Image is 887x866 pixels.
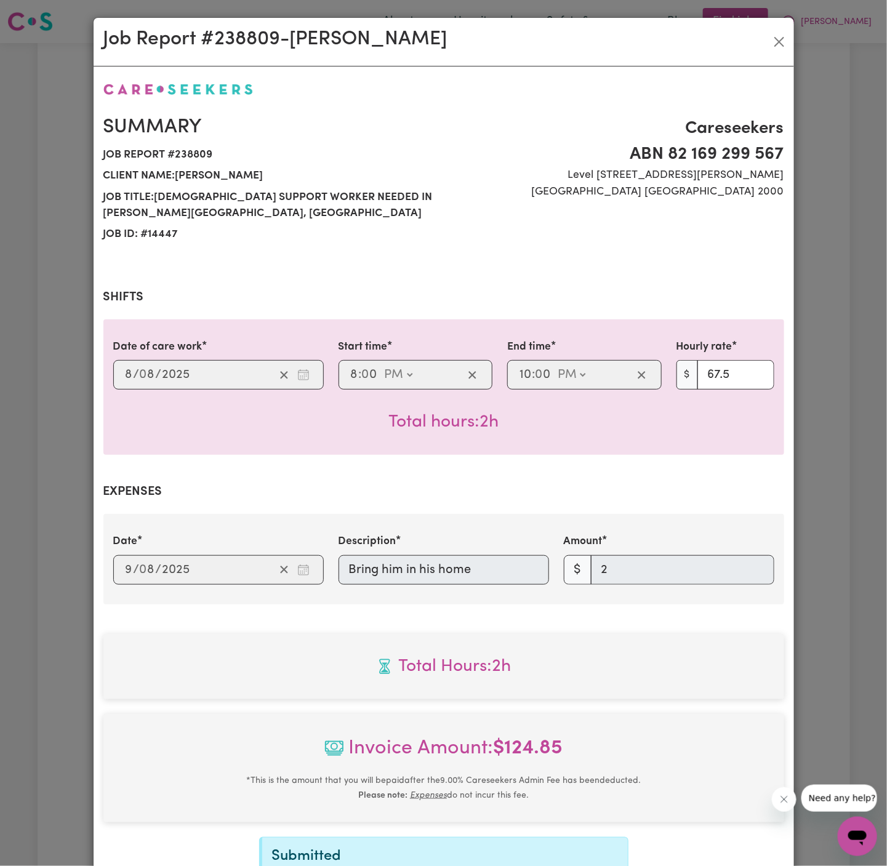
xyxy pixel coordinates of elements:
[410,791,447,800] u: Expenses
[162,561,191,579] input: ----
[564,534,603,550] label: Amount
[113,734,774,773] span: Invoice Amount:
[156,563,162,577] span: /
[564,555,592,585] span: $
[294,366,313,384] button: Enter the date of care work
[676,339,732,355] label: Hourly rate
[246,776,641,800] small: This is the amount that you will be paid after the 9.00 % Careseekers Admin Fee has been deducted...
[275,561,294,579] button: Clear date
[113,654,774,680] span: Total hours worked: 2 hours
[103,28,448,51] h2: Job Report # 238809 - [PERSON_NAME]
[103,290,784,305] h2: Shifts
[769,32,789,52] button: Close
[339,555,549,585] input: Bring him in his home
[772,787,797,812] iframe: Close message
[134,368,140,382] span: /
[103,84,253,95] img: Careseekers logo
[494,739,563,758] b: $ 124.85
[532,368,535,382] span: :
[140,564,147,576] span: 0
[339,534,396,550] label: Description
[140,369,147,381] span: 0
[535,369,542,381] span: 0
[801,785,877,812] iframe: Message from company
[103,187,436,225] span: Job title: [DEMOGRAPHIC_DATA] Support Worker Needed In [PERSON_NAME][GEOGRAPHIC_DATA], [GEOGRAPHI...
[507,339,551,355] label: End time
[339,339,388,355] label: Start time
[350,366,359,384] input: --
[103,224,436,245] span: Job ID: # 14447
[125,366,134,384] input: --
[294,561,313,579] button: Enter the date of expense
[363,366,379,384] input: --
[134,563,140,577] span: /
[451,116,784,142] span: Careseekers
[103,484,784,499] h2: Expenses
[359,368,362,382] span: :
[125,561,134,579] input: --
[388,414,499,431] span: Total hours worked: 2 hours
[451,184,784,200] span: [GEOGRAPHIC_DATA] [GEOGRAPHIC_DATA] 2000
[358,791,407,800] b: Please note:
[676,360,698,390] span: $
[536,366,552,384] input: --
[156,368,162,382] span: /
[103,116,436,139] h2: Summary
[113,339,203,355] label: Date of care work
[272,849,342,864] span: Submitted
[451,167,784,183] span: Level [STREET_ADDRESS][PERSON_NAME]
[275,366,294,384] button: Clear date
[162,366,191,384] input: ----
[519,366,532,384] input: --
[113,534,138,550] label: Date
[140,561,156,579] input: --
[140,366,156,384] input: --
[103,145,436,166] span: Job report # 238809
[362,369,369,381] span: 0
[451,142,784,167] span: ABN 82 169 299 567
[103,166,436,186] span: Client name: [PERSON_NAME]
[838,817,877,856] iframe: Button to launch messaging window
